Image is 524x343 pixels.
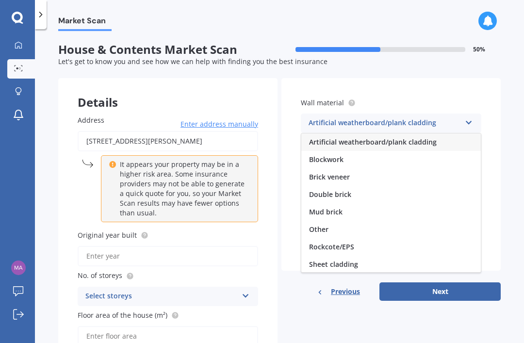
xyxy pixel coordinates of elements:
[331,284,360,299] span: Previous
[120,160,246,218] p: It appears your property may be in a higher risk area. Some insurance providers may not be able t...
[85,291,238,302] div: Select storeys
[58,16,112,29] span: Market Scan
[78,230,137,240] span: Original year built
[78,246,258,266] input: Enter year
[78,271,122,280] span: No. of storeys
[309,137,437,147] span: Artificial weatherboard/plank cladding
[58,57,327,66] span: Let's get to know you and see how we can help with finding you the best insurance
[309,117,461,129] div: Artificial weatherboard/plank cladding
[301,98,344,107] span: Wall material
[309,260,358,269] span: Sheet cladding
[58,78,278,107] div: Details
[78,131,258,151] input: Enter address
[309,155,344,164] span: Blockwork
[473,46,485,53] span: 50 %
[379,282,501,301] button: Next
[309,225,328,234] span: Other
[309,172,350,181] span: Brick veneer
[78,310,167,320] span: Floor area of the house (m²)
[78,115,104,125] span: Address
[309,207,343,216] span: Mud brick
[309,190,351,199] span: Double brick
[11,261,26,275] img: 535894da7760507f323c39615a312cd6
[309,242,354,251] span: Rockcote/EPS
[58,43,279,57] span: House & Contents Market Scan
[180,119,258,129] span: Enter address manually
